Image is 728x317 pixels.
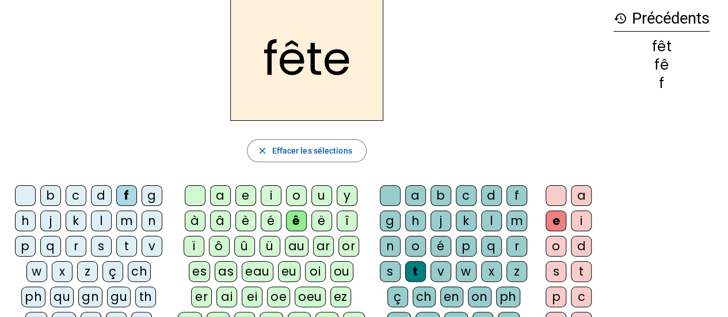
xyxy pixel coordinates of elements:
[330,261,353,282] div: ou
[261,185,281,206] div: i
[430,236,451,257] div: é
[405,185,426,206] div: a
[380,236,401,257] div: n
[571,287,592,307] div: c
[189,261,210,282] div: es
[116,236,137,257] div: t
[481,211,502,231] div: l
[26,261,47,282] div: w
[40,236,61,257] div: q
[116,185,137,206] div: f
[66,211,86,231] div: k
[257,146,267,156] mat-icon: close
[78,287,102,307] div: gn
[481,185,502,206] div: d
[142,236,162,257] div: v
[215,261,237,282] div: as
[286,185,307,206] div: o
[456,261,477,282] div: w
[405,211,426,231] div: h
[506,236,527,257] div: r
[456,236,477,257] div: p
[313,236,334,257] div: ar
[387,287,408,307] div: ç
[481,236,502,257] div: q
[40,211,61,231] div: j
[506,211,527,231] div: m
[286,211,307,231] div: ê
[15,211,36,231] div: h
[77,261,98,282] div: z
[481,261,502,282] div: x
[430,211,451,231] div: j
[128,261,151,282] div: ch
[52,261,73,282] div: x
[338,236,359,257] div: or
[216,287,237,307] div: ai
[571,185,592,206] div: a
[430,261,451,282] div: v
[184,236,204,257] div: ï
[40,185,61,206] div: b
[506,261,527,282] div: z
[102,261,123,282] div: ç
[210,211,231,231] div: â
[285,236,308,257] div: au
[613,12,627,25] mat-icon: history
[242,287,262,307] div: ei
[405,236,426,257] div: o
[468,287,491,307] div: on
[235,185,256,206] div: e
[209,236,230,257] div: ô
[116,211,137,231] div: m
[571,236,592,257] div: d
[91,185,112,206] div: d
[305,261,326,282] div: oi
[185,211,205,231] div: à
[91,236,112,257] div: s
[546,211,566,231] div: e
[456,211,477,231] div: k
[311,211,332,231] div: ë
[496,287,520,307] div: ph
[15,236,36,257] div: p
[337,185,357,206] div: y
[613,40,710,54] div: fêt
[546,261,566,282] div: s
[142,211,162,231] div: n
[235,211,256,231] div: è
[330,287,351,307] div: ez
[272,144,352,158] span: Effacer les sélections
[613,77,710,90] div: f
[91,211,112,231] div: l
[380,261,401,282] div: s
[380,211,401,231] div: g
[242,261,273,282] div: eau
[267,287,290,307] div: oe
[613,6,710,32] h3: Précédents
[66,236,86,257] div: r
[107,287,131,307] div: gu
[21,287,45,307] div: ph
[278,261,300,282] div: eu
[191,287,212,307] div: er
[142,185,162,206] div: g
[260,236,280,257] div: ü
[295,287,326,307] div: oeu
[456,185,477,206] div: c
[66,185,86,206] div: c
[247,139,366,162] button: Effacer les sélections
[261,211,281,231] div: é
[413,287,436,307] div: ch
[405,261,426,282] div: t
[571,261,592,282] div: t
[430,185,451,206] div: b
[135,287,156,307] div: th
[337,211,357,231] div: î
[440,287,463,307] div: en
[311,185,332,206] div: u
[546,287,566,307] div: p
[50,287,74,307] div: qu
[234,236,255,257] div: û
[546,236,566,257] div: o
